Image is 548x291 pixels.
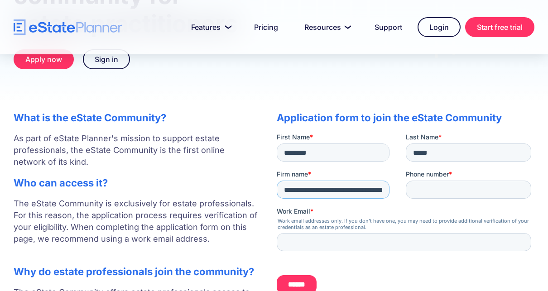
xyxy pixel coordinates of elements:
a: Apply now [14,49,74,69]
h2: Application form to join the eState Community [277,112,535,124]
a: Features [180,18,239,36]
p: The eState Community is exclusively for estate professionals. For this reason, the application pr... [14,198,259,257]
h2: Who can access it? [14,177,259,189]
a: Resources [293,18,359,36]
a: Start free trial [465,17,534,37]
a: home [14,19,122,35]
a: Login [418,17,461,37]
p: As part of eState Planner's mission to support estate professionals, the eState Community is the ... [14,133,259,168]
a: Sign in [83,49,130,69]
a: Support [364,18,413,36]
a: Pricing [243,18,289,36]
h2: What is the eState Community? [14,112,259,124]
h2: Why do estate professionals join the community? [14,266,259,277]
